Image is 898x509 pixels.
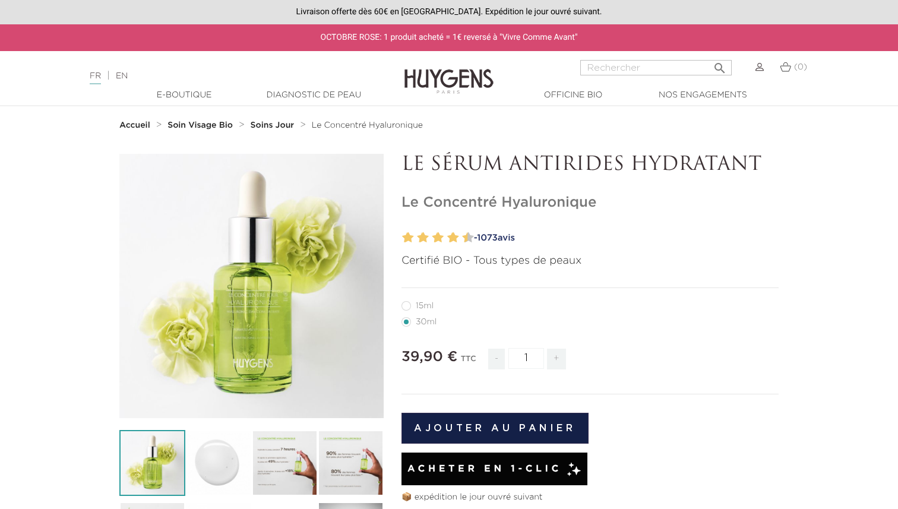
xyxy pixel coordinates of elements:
strong: Soins Jour [251,121,295,129]
div: | [84,69,365,83]
label: 8 [450,229,459,246]
span: - [488,349,505,369]
strong: Soin Visage Bio [167,121,233,129]
label: 7 [445,229,449,246]
button:  [709,56,731,72]
label: 15ml [401,301,448,311]
a: -1073avis [470,229,779,247]
i:  [713,58,727,72]
a: EN [116,72,128,80]
span: + [547,349,566,369]
a: Soins Jour [251,121,297,130]
p: 📦 expédition le jour ouvré suivant [401,491,779,504]
img: Le Concentré Hyaluronique [119,430,185,496]
label: 6 [435,229,444,246]
a: Nos engagements [643,89,762,102]
strong: Accueil [119,121,150,129]
button: Ajouter au panier [401,413,589,444]
label: 9 [460,229,464,246]
span: 39,90 € [401,350,457,364]
a: E-Boutique [125,89,244,102]
label: 5 [430,229,434,246]
p: LE SÉRUM ANTIRIDES HYDRATANT [401,154,779,176]
p: Certifié BIO - Tous types de peaux [401,253,779,269]
a: Diagnostic de peau [254,89,373,102]
img: Huygens [404,50,494,96]
label: 30ml [401,317,451,327]
label: 4 [420,229,429,246]
a: Officine Bio [514,89,633,102]
span: 1073 [477,233,498,242]
h1: Le Concentré Hyaluronique [401,194,779,211]
span: Le Concentré Hyaluronique [312,121,423,129]
input: Rechercher [580,60,732,75]
span: (0) [794,63,807,71]
a: Accueil [119,121,153,130]
a: Soin Visage Bio [167,121,236,130]
a: FR [90,72,101,84]
label: 2 [405,229,414,246]
a: Le Concentré Hyaluronique [312,121,423,130]
label: 3 [415,229,419,246]
label: 1 [400,229,404,246]
label: 10 [465,229,474,246]
input: Quantité [508,348,544,369]
div: TTC [461,346,476,378]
